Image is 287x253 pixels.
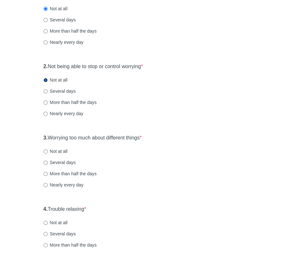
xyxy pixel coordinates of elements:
[44,64,48,69] strong: 2.
[44,63,143,70] label: Not being able to stop or control worrying
[44,243,48,247] input: More than half the days
[44,242,97,248] label: More than half the days
[44,110,84,117] label: Nearly every day
[44,39,84,45] label: Nearly every day
[44,161,48,165] input: Several days
[44,135,48,140] strong: 3.
[44,40,48,44] input: Nearly every day
[44,232,48,236] input: Several days
[44,149,48,154] input: Not at all
[44,29,48,33] input: More than half the days
[44,221,48,225] input: Not at all
[44,78,48,82] input: Not at all
[44,148,68,154] label: Not at all
[44,231,76,237] label: Several days
[44,183,48,187] input: Nearly every day
[44,99,97,106] label: More than half the days
[44,206,86,213] label: Trouble relaxing
[44,7,48,11] input: Not at all
[44,134,142,142] label: Worrying too much about different things
[44,170,97,177] label: More than half the days
[44,77,68,83] label: Not at all
[44,206,48,212] strong: 4.
[44,28,97,34] label: More than half the days
[44,18,48,22] input: Several days
[44,172,48,176] input: More than half the days
[44,159,76,166] label: Several days
[44,89,48,93] input: Several days
[44,112,48,116] input: Nearly every day
[44,88,76,94] label: Several days
[44,100,48,105] input: More than half the days
[44,17,76,23] label: Several days
[44,5,68,12] label: Not at all
[44,219,68,226] label: Not at all
[44,182,84,188] label: Nearly every day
